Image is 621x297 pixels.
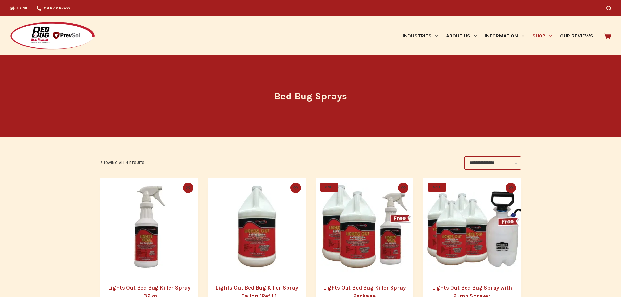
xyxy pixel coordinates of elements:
a: Shop [528,16,556,55]
img: Lights Out Bed Bug Killer Spray - Gallon (Refill) [208,178,306,275]
button: Search [606,6,611,11]
a: Information [481,16,528,55]
p: Showing all 4 results [100,160,145,166]
picture: lights-out-gallon [208,178,306,275]
a: Our Reviews [556,16,597,55]
a: Lights Out Bed Bug Spray with Pump Sprayer [423,178,521,275]
button: Quick view toggle [506,183,516,193]
a: Industries [398,16,442,55]
a: About Us [442,16,481,55]
button: Quick view toggle [398,183,408,193]
button: Quick view toggle [183,183,193,193]
img: Prevsol/Bed Bug Heat Doctor [10,22,95,51]
select: Shop order [464,156,521,170]
img: Lights Out Bed Bug Killer Spray - 32 oz. [100,178,198,275]
nav: Primary [398,16,597,55]
h1: Bed Bug Sprays [188,89,433,104]
picture: lights-out-qt-sprayer [100,178,198,275]
picture: LightsOutPackage [316,178,413,275]
button: Quick view toggle [290,183,301,193]
a: Lights Out Bed Bug Killer Spray Package [316,178,413,275]
img: Lights Out Bed Bug Spray Package with two gallons and one 32 oz [316,178,413,275]
span: SALE [320,183,338,192]
span: SALE [428,183,446,192]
